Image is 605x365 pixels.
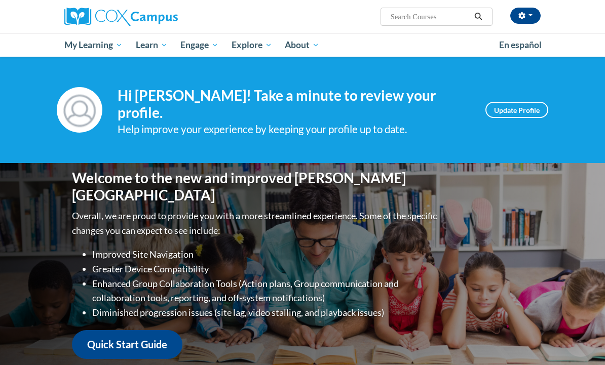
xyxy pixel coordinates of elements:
[72,330,182,359] a: Quick Start Guide
[92,247,439,262] li: Improved Site Navigation
[225,33,279,57] a: Explore
[64,8,178,26] img: Cox Campus
[279,33,326,57] a: About
[174,33,225,57] a: Engage
[58,33,129,57] a: My Learning
[285,39,319,51] span: About
[564,325,597,357] iframe: Button to launch messaging window
[92,305,439,320] li: Diminished progression issues (site lag, video stalling, and playback issues)
[57,87,102,133] img: Profile Image
[57,33,548,57] div: Main menu
[180,39,218,51] span: Engage
[64,39,123,51] span: My Learning
[493,34,548,56] a: En español
[136,39,168,51] span: Learn
[390,11,471,23] input: Search Courses
[510,8,541,24] button: Account Settings
[72,170,439,204] h1: Welcome to the new and improved [PERSON_NAME][GEOGRAPHIC_DATA]
[499,39,542,50] span: En español
[232,39,272,51] span: Explore
[92,276,439,306] li: Enhanced Group Collaboration Tools (Action plans, Group communication and collaboration tools, re...
[129,33,174,57] a: Learn
[64,8,213,26] a: Cox Campus
[118,121,470,138] div: Help improve your experience by keeping your profile up to date.
[72,209,439,238] p: Overall, we are proud to provide you with a more streamlined experience. Some of the specific cha...
[471,11,486,23] button: Search
[118,87,470,121] h4: Hi [PERSON_NAME]! Take a minute to review your profile.
[485,102,548,118] a: Update Profile
[92,262,439,276] li: Greater Device Compatibility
